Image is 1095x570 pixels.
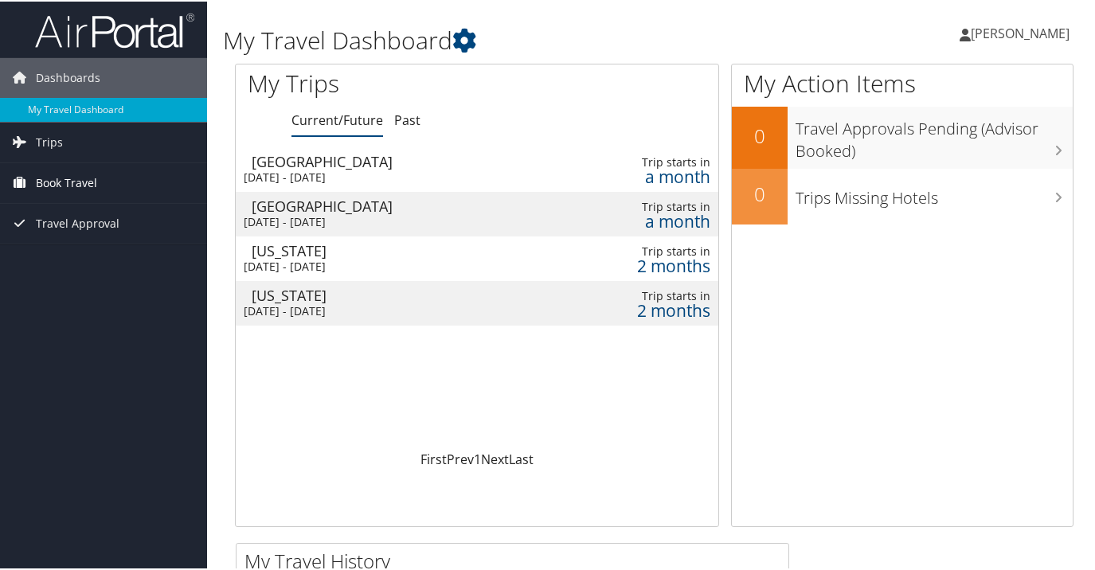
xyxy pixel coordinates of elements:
span: Dashboards [36,57,100,96]
h2: 0 [732,121,788,148]
a: 0Travel Approvals Pending (Advisor Booked) [732,105,1073,166]
div: [US_STATE] [252,242,547,256]
span: [PERSON_NAME] [971,23,1070,41]
span: Travel Approval [36,202,119,242]
div: [DATE] - [DATE] [244,303,539,317]
div: [DATE] - [DATE] [244,213,539,228]
span: Trips [36,121,63,161]
a: First [420,449,447,467]
a: Prev [447,449,474,467]
h3: Travel Approvals Pending (Advisor Booked) [796,108,1073,161]
a: 0Trips Missing Hotels [732,167,1073,223]
div: 2 months [596,302,710,316]
h1: My Travel Dashboard [223,22,798,56]
div: Trip starts in [596,243,710,257]
div: a month [596,213,710,227]
span: Book Travel [36,162,97,201]
div: a month [596,168,710,182]
a: Last [509,449,534,467]
img: airportal-logo.png [35,10,194,48]
div: Trip starts in [596,287,710,302]
h2: 0 [732,179,788,206]
div: [DATE] - [DATE] [244,258,539,272]
a: [PERSON_NAME] [960,8,1085,56]
div: [DATE] - [DATE] [244,169,539,183]
a: 1 [474,449,481,467]
div: [US_STATE] [252,287,547,301]
a: Past [394,110,420,127]
div: Trip starts in [596,154,710,168]
a: Next [481,449,509,467]
a: Current/Future [291,110,383,127]
div: [GEOGRAPHIC_DATA] [252,153,547,167]
div: [GEOGRAPHIC_DATA] [252,197,547,212]
h1: My Trips [248,65,505,99]
div: 2 months [596,257,710,271]
div: Trip starts in [596,198,710,213]
h3: Trips Missing Hotels [796,178,1073,208]
h1: My Action Items [732,65,1073,99]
